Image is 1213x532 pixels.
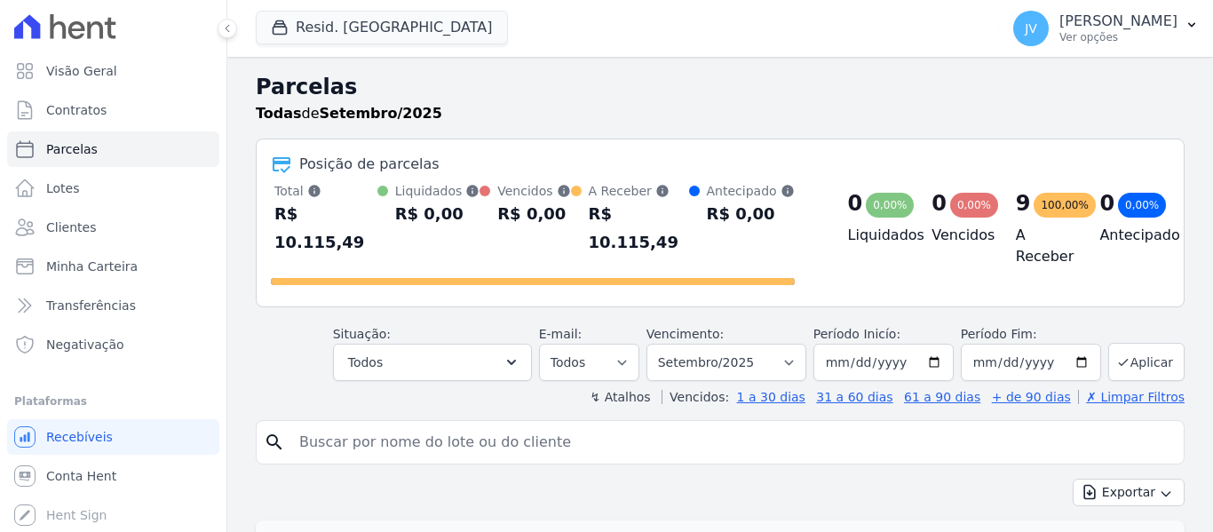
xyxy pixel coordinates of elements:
[497,200,570,228] div: R$ 0,00
[992,390,1071,404] a: + de 90 dias
[1059,12,1177,30] p: [PERSON_NAME]
[589,182,689,200] div: A Receber
[46,336,124,353] span: Negativação
[7,249,219,284] a: Minha Carteira
[539,327,583,341] label: E-mail:
[932,189,947,218] div: 0
[1025,22,1037,35] span: JV
[866,193,914,218] div: 0,00%
[590,390,650,404] label: ↯ Atalhos
[7,92,219,128] a: Contratos
[589,200,689,257] div: R$ 10.115,49
[46,218,96,236] span: Clientes
[737,390,805,404] a: 1 a 30 dias
[7,171,219,206] a: Lotes
[7,131,219,167] a: Parcelas
[46,428,113,446] span: Recebíveis
[816,390,892,404] a: 31 a 60 dias
[1108,343,1185,381] button: Aplicar
[18,472,60,514] iframe: Intercom live chat
[813,327,900,341] label: Período Inicío:
[46,140,98,158] span: Parcelas
[46,467,116,485] span: Conta Hent
[395,200,480,228] div: R$ 0,00
[7,53,219,89] a: Visão Geral
[961,325,1101,344] label: Período Fim:
[395,182,480,200] div: Liquidados
[7,210,219,245] a: Clientes
[256,103,442,124] p: de
[256,71,1185,103] h2: Parcelas
[1078,390,1185,404] a: ✗ Limpar Filtros
[46,179,80,197] span: Lotes
[1016,189,1031,218] div: 9
[1099,225,1155,246] h4: Antecipado
[1118,193,1166,218] div: 0,00%
[999,4,1213,53] button: JV [PERSON_NAME] Ver opções
[707,182,795,200] div: Antecipado
[299,154,440,175] div: Posição de parcelas
[932,225,987,246] h4: Vencidos
[7,327,219,362] a: Negativação
[904,390,980,404] a: 61 a 90 dias
[1099,189,1114,218] div: 0
[274,200,377,257] div: R$ 10.115,49
[707,200,795,228] div: R$ 0,00
[46,258,138,275] span: Minha Carteira
[646,327,724,341] label: Vencimento:
[256,11,508,44] button: Resid. [GEOGRAPHIC_DATA]
[256,105,302,122] strong: Todas
[333,344,532,381] button: Todos
[848,225,904,246] h4: Liquidados
[348,352,383,373] span: Todos
[1034,193,1095,218] div: 100,00%
[662,390,729,404] label: Vencidos:
[14,391,212,412] div: Plataformas
[1073,479,1185,506] button: Exportar
[950,193,998,218] div: 0,00%
[7,288,219,323] a: Transferências
[264,432,285,453] i: search
[289,425,1177,460] input: Buscar por nome do lote ou do cliente
[497,182,570,200] div: Vencidos
[333,327,391,341] label: Situação:
[46,297,136,314] span: Transferências
[7,419,219,455] a: Recebíveis
[320,105,442,122] strong: Setembro/2025
[274,182,377,200] div: Total
[46,62,117,80] span: Visão Geral
[1059,30,1177,44] p: Ver opções
[46,101,107,119] span: Contratos
[1016,225,1072,267] h4: A Receber
[848,189,863,218] div: 0
[7,458,219,494] a: Conta Hent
